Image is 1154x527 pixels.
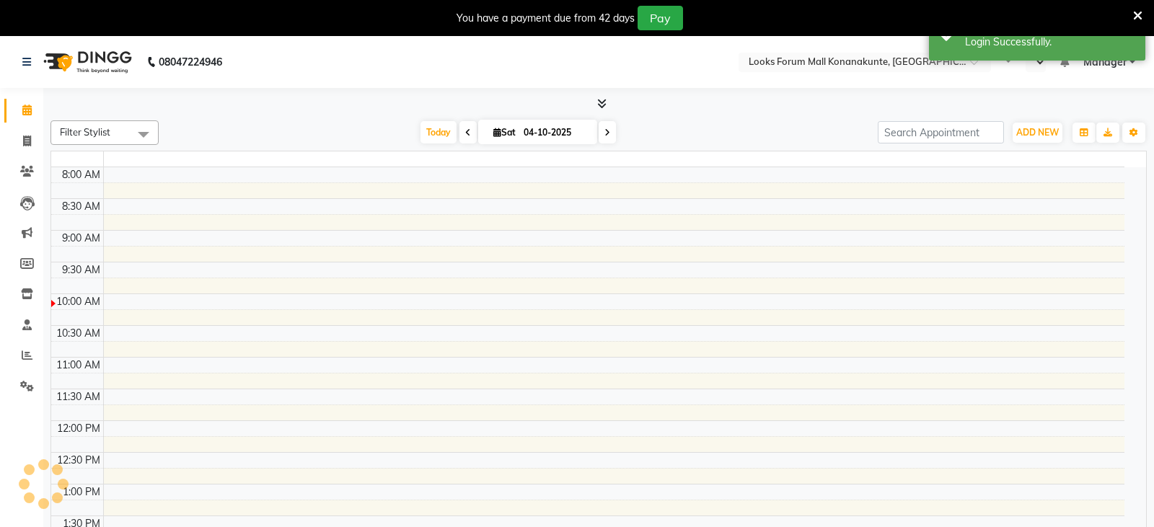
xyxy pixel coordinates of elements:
input: 2025-10-04 [519,122,591,143]
b: 08047224946 [159,42,222,82]
div: 9:00 AM [59,231,103,246]
div: You have a payment due from 42 days [457,11,635,26]
span: ADD NEW [1016,127,1059,138]
div: Login Successfully. [965,35,1135,50]
div: 11:00 AM [53,358,103,373]
div: 12:00 PM [54,421,103,436]
input: Search Appointment [878,121,1004,143]
div: 12:30 PM [54,453,103,468]
div: 10:00 AM [53,294,103,309]
div: 10:30 AM [53,326,103,341]
div: 8:00 AM [59,167,103,182]
div: 9:30 AM [59,262,103,278]
img: logo [37,42,136,82]
div: 1:00 PM [60,484,103,500]
span: Today [420,121,457,143]
div: 11:30 AM [53,389,103,404]
div: 8:30 AM [59,199,103,214]
button: ADD NEW [1013,123,1062,143]
button: Pay [638,6,683,30]
span: Sat [490,127,519,138]
span: Manager [1083,55,1127,70]
span: Filter Stylist [60,126,110,138]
